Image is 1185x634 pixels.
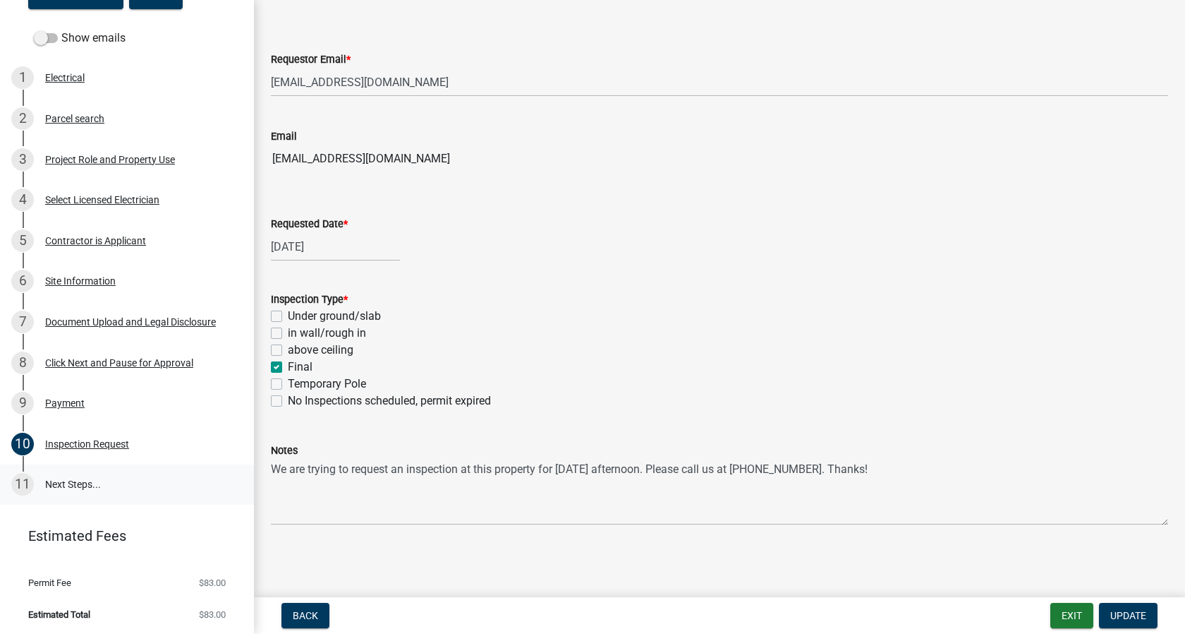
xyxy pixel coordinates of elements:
input: mm/dd/yyyy [271,232,400,261]
button: Exit [1050,603,1093,628]
div: 8 [11,352,34,374]
div: Parcel search [45,114,104,124]
label: Show emails [34,30,126,47]
label: Final [288,359,312,376]
div: Electrical [45,73,85,83]
a: Estimated Fees [11,522,231,550]
button: Update [1099,603,1157,628]
label: Under ground/slab [288,308,381,325]
div: 7 [11,311,34,333]
label: above ceiling [288,342,353,359]
div: Site Information [45,276,116,286]
div: Inspection Request [45,439,129,449]
label: in wall/rough in [288,325,366,342]
div: Document Upload and Legal Disclosure [45,317,216,327]
span: $83.00 [199,610,226,619]
label: Temporary Pole [288,376,366,393]
label: Requestor Email [271,55,351,65]
span: Update [1110,610,1146,621]
span: Back [293,610,318,621]
span: Permit Fee [28,578,71,587]
label: Requested Date [271,220,348,229]
span: $83.00 [199,578,226,587]
div: 1 [11,66,34,89]
label: No Inspections scheduled, permit expired [288,393,491,409]
div: 11 [11,473,34,496]
div: 10 [11,433,34,455]
div: Project Role and Property Use [45,155,175,165]
div: Contractor is Applicant [45,236,146,246]
div: Click Next and Pause for Approval [45,358,193,368]
div: 6 [11,270,34,292]
div: 4 [11,189,34,211]
button: Back [281,603,329,628]
div: 5 [11,229,34,252]
label: Email [271,132,297,142]
div: 3 [11,148,34,171]
div: Payment [45,398,85,408]
div: 2 [11,107,34,130]
label: Inspection Type [271,295,348,305]
label: Notes [271,446,298,456]
div: 9 [11,392,34,414]
div: Select Licensed Electrician [45,195,159,205]
span: Estimated Total [28,610,90,619]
